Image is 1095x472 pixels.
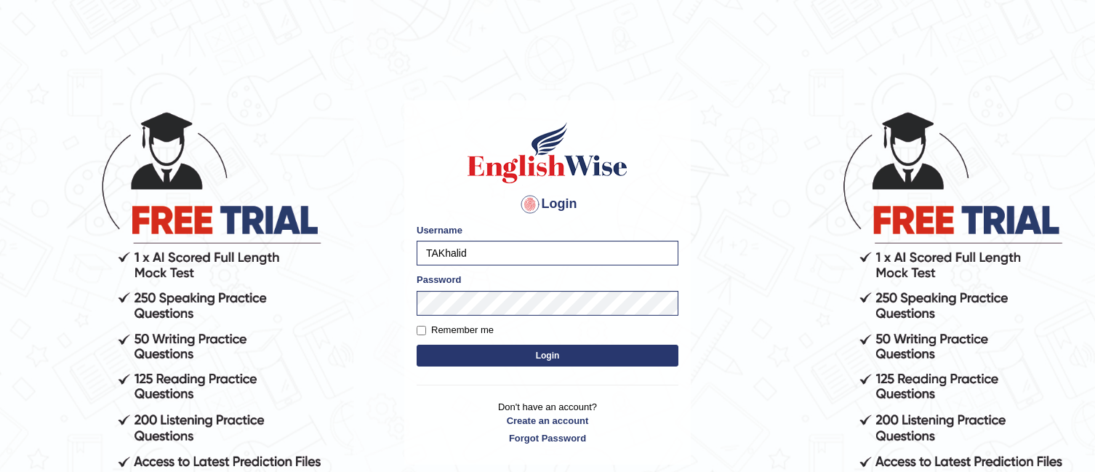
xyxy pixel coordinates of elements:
[417,273,461,287] label: Password
[465,120,630,185] img: Logo of English Wise sign in for intelligent practice with AI
[417,223,462,237] label: Username
[417,326,426,335] input: Remember me
[417,400,678,445] p: Don't have an account?
[417,193,678,216] h4: Login
[417,323,494,337] label: Remember me
[417,431,678,445] a: Forgot Password
[417,345,678,367] button: Login
[417,414,678,428] a: Create an account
